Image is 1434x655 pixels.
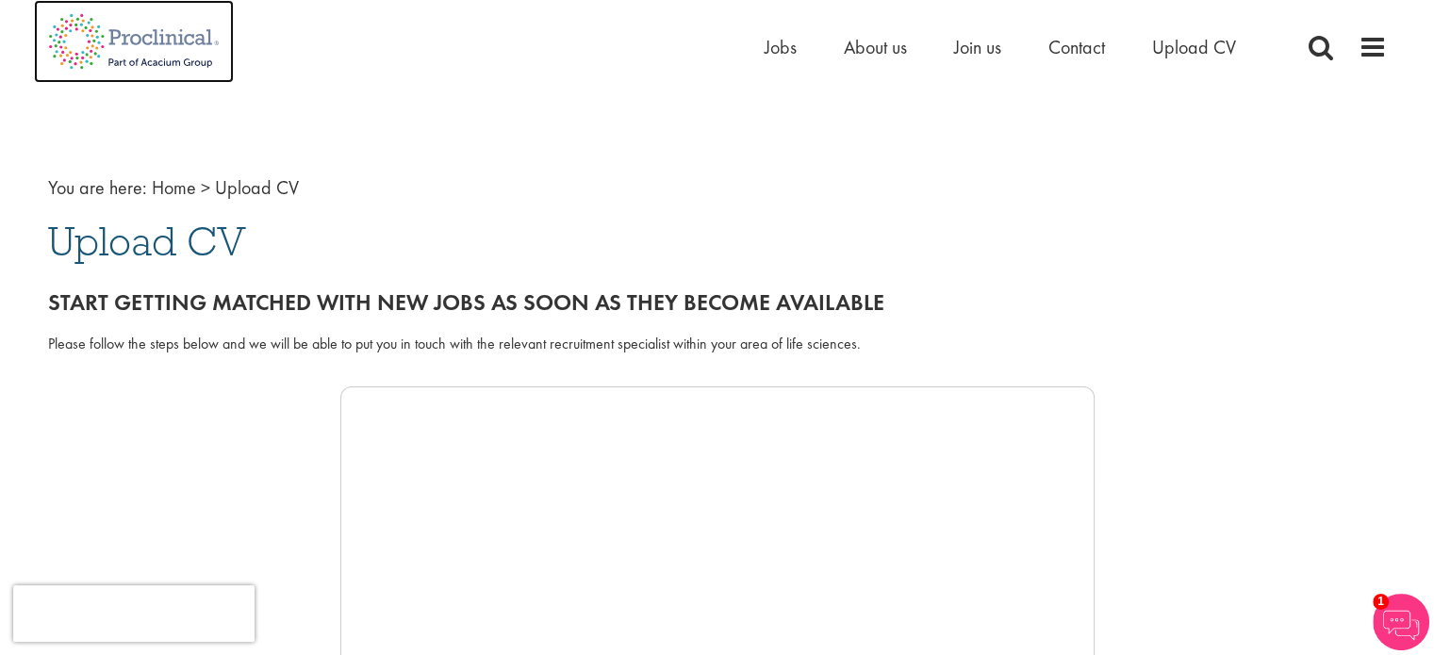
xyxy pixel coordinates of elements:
span: You are here: [48,175,147,200]
a: About us [844,35,907,59]
span: Upload CV [215,175,299,200]
div: Please follow the steps below and we will be able to put you in touch with the relevant recruitme... [48,334,1387,355]
a: Jobs [765,35,797,59]
h2: Start getting matched with new jobs as soon as they become available [48,290,1387,315]
span: > [201,175,210,200]
a: Contact [1048,35,1105,59]
iframe: reCAPTCHA [13,585,255,642]
span: 1 [1373,594,1389,610]
img: Chatbot [1373,594,1429,650]
a: Join us [954,35,1001,59]
span: Upload CV [48,216,246,267]
a: Upload CV [1152,35,1236,59]
a: breadcrumb link [152,175,196,200]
